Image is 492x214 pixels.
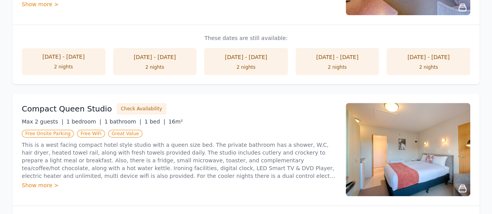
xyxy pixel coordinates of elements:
[22,0,336,8] div: Show more >
[121,64,189,70] div: 2 nights
[22,130,74,137] span: Free Onsite Parking
[168,118,183,125] span: 16m²
[212,53,280,61] div: [DATE] - [DATE]
[121,53,189,61] div: [DATE] - [DATE]
[394,64,462,70] div: 2 nights
[394,53,462,61] div: [DATE] - [DATE]
[303,64,371,70] div: 2 nights
[117,103,166,115] button: Check Availability
[22,118,63,125] span: Max 2 guests |
[67,118,102,125] span: 1 bedroom |
[22,141,336,180] p: This is a west facing compact hotel style studio with a queen size bed. The private bathroom has ...
[22,181,336,189] div: Show more >
[104,118,141,125] span: 1 bathroom |
[30,64,98,70] div: 2 nights
[303,53,371,61] div: [DATE] - [DATE]
[212,64,280,70] div: 2 nights
[144,118,165,125] span: 1 bed |
[30,53,98,61] div: [DATE] - [DATE]
[77,130,105,137] span: Free WiFi
[22,103,112,114] h3: Compact Queen Studio
[22,34,470,42] p: These dates are still available:
[108,130,142,137] span: Great Value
